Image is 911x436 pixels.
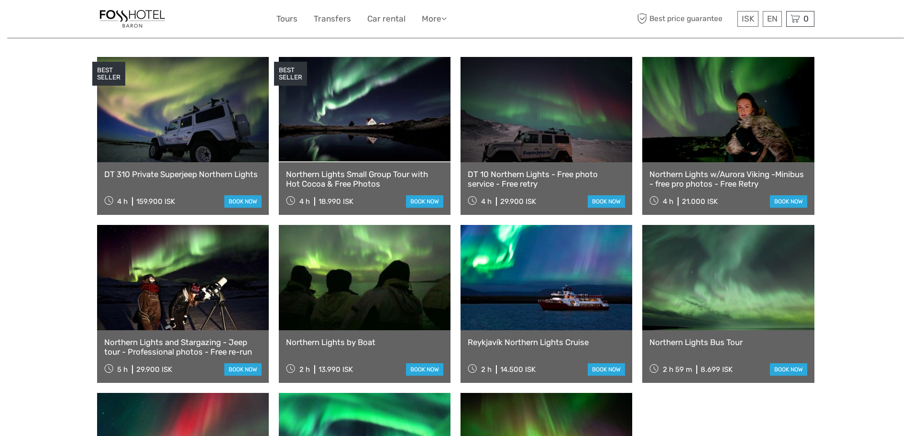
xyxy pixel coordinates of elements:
span: 4 h [481,197,492,206]
span: 5 h [117,365,128,374]
a: Northern Lights w/Aurora Viking -Minibus - free pro photos - Free Retry [649,169,807,189]
span: 2 h 59 m [663,365,692,374]
a: Northern Lights Bus Tour [649,337,807,347]
a: book now [406,363,443,376]
span: 0 [802,14,810,23]
a: Northern Lights by Boat [286,337,443,347]
a: book now [770,363,807,376]
div: 29.900 ISK [136,365,172,374]
a: DT 310 Private Superjeep Northern Lights [104,169,262,179]
a: book now [224,195,262,208]
a: Transfers [314,12,351,26]
div: 29.900 ISK [500,197,536,206]
div: 13.990 ISK [318,365,353,374]
a: Car rental [367,12,406,26]
a: Northern Lights and Stargazing - Jeep tour - Professional photos - Free re-run [104,337,262,357]
span: 4 h [299,197,310,206]
span: Best price guarantee [635,11,735,27]
span: 2 h [299,365,310,374]
span: 2 h [481,365,492,374]
a: book now [588,363,625,376]
div: BEST SELLER [92,62,125,86]
span: 4 h [117,197,128,206]
div: 18.990 ISK [318,197,353,206]
div: 21.000 ISK [682,197,718,206]
button: Open LiveChat chat widget [110,15,121,26]
a: Reykjavík Northern Lights Cruise [468,337,625,347]
img: 1355-f22f4eb0-fb05-4a92-9bea-b034c25151e6_logo_small.jpg [97,7,168,31]
a: Northern Lights Small Group Tour with Hot Cocoa & Free Photos [286,169,443,189]
a: book now [224,363,262,376]
span: 4 h [663,197,673,206]
a: book now [406,195,443,208]
a: book now [770,195,807,208]
a: More [422,12,447,26]
span: ISK [742,14,754,23]
div: BEST SELLER [274,62,307,86]
div: 8.699 ISK [701,365,733,374]
a: book now [588,195,625,208]
div: 159.900 ISK [136,197,175,206]
p: We're away right now. Please check back later! [13,17,108,24]
div: 14.500 ISK [500,365,536,374]
div: EN [763,11,782,27]
a: DT 10 Northern Lights - Free photo service - Free retry [468,169,625,189]
a: Tours [276,12,297,26]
